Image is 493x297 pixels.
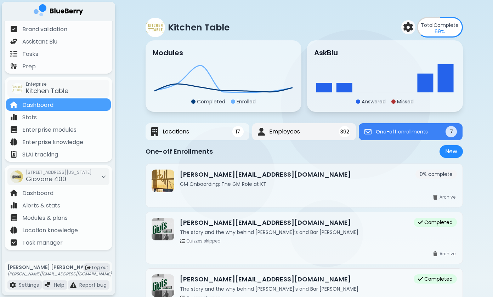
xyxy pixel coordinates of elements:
img: file icon [10,25,17,33]
p: Answered [362,98,386,105]
span: Enterprise [26,81,68,87]
p: Location knowledge [22,226,78,235]
h3: Modules [153,47,183,58]
p: The story and the why behind [PERSON_NAME]’s and Bar [PERSON_NAME] [180,229,408,235]
p: Enrolled [237,98,256,105]
span: Completed [424,276,453,282]
img: file icon [45,282,51,288]
span: 0 % complete [420,171,453,177]
img: file icon [10,101,17,108]
p: Dashboard [22,101,53,109]
img: file icon [10,50,17,57]
img: completed [418,219,423,225]
img: company thumbnail [10,170,23,183]
p: Dashboard [22,189,53,198]
span: Log out [92,265,108,270]
span: Giovane 400 [26,175,66,183]
img: archive [433,251,437,256]
p: 69 % [435,28,445,35]
span: One-off enrollments [376,128,428,135]
img: skip quizzes [180,239,185,244]
button: LocationsLocations17 [146,123,249,140]
span: 17 [236,128,240,135]
p: [PERSON_NAME][EMAIL_ADDRESS][DOMAIN_NAME] [7,271,112,277]
p: Tasks [22,50,38,58]
img: file icon [10,38,17,45]
p: [PERSON_NAME] [PERSON_NAME] [7,264,112,270]
p: Kitchen Table [168,22,229,33]
p: SLAI tracking [22,150,58,159]
h3: [PERSON_NAME][EMAIL_ADDRESS][DOMAIN_NAME] [180,218,408,228]
span: 392 [340,128,349,135]
button: New [440,145,463,158]
img: logout [85,265,91,270]
p: The story and the why behind [PERSON_NAME]’s and Bar [PERSON_NAME] [180,286,408,292]
span: Quizzes skipped [186,238,221,244]
span: Kitchen Table [26,86,68,95]
p: Enterprise modules [22,126,76,134]
img: file icon [10,151,17,158]
h2: One-off Enrollments [146,147,213,156]
img: archive [433,195,437,200]
img: company logo [34,4,83,19]
p: Alerts & stats [22,201,60,210]
p: Prep [22,62,36,71]
p: Assistant Blu [22,38,57,46]
p: Report bug [79,282,107,288]
img: completed [418,276,423,282]
img: file icon [10,126,17,133]
p: Task manager [22,239,63,247]
h3: [PERSON_NAME][EMAIL_ADDRESS][DOMAIN_NAME] [180,170,410,179]
span: Completed [424,219,453,225]
button: EmployeesEmployees392 [252,123,356,140]
img: company thumbnail [12,83,23,94]
img: The story and the why behind Gigi’s and Bar Lucia [152,274,174,297]
img: The story and the why behind Gigi’s and Bar Lucia [152,218,174,240]
p: Brand validation [22,25,67,34]
p: Complete [421,22,459,28]
span: 7 [450,128,453,135]
button: One-off enrollmentsOne-off enrollments7 [359,123,463,140]
img: file icon [10,202,17,209]
img: file icon [10,189,17,196]
img: file icon [10,227,17,234]
p: Help [54,282,64,288]
img: file icon [70,282,76,288]
img: file icon [10,114,17,121]
button: Archive [432,250,457,258]
img: settings [403,22,413,32]
img: file icon [10,214,17,221]
img: Locations [151,127,158,137]
span: Employees [269,127,300,136]
p: Stats [22,113,37,122]
button: Archive [432,193,457,201]
img: file icon [10,63,17,70]
img: GM Onboarding: The GM Role at KT [152,170,174,192]
p: Completed [197,98,225,105]
p: Missed [397,98,414,105]
span: Locations [163,127,189,136]
img: file icon [10,282,16,288]
p: Modules & plans [22,214,68,222]
img: Employees [258,128,265,136]
p: GM Onboarding: The GM Role at KT [180,181,410,187]
img: One-off enrollments [364,128,372,135]
h3: AskBlu [314,47,338,58]
img: file icon [10,239,17,246]
p: Settings [19,282,39,288]
span: Total [421,22,433,29]
span: [STREET_ADDRESS][US_STATE] [26,170,92,175]
p: Enterprise knowledge [22,138,83,147]
h3: [PERSON_NAME][EMAIL_ADDRESS][DOMAIN_NAME] [180,274,408,284]
img: file icon [10,138,17,145]
img: company thumbnail [146,18,165,37]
